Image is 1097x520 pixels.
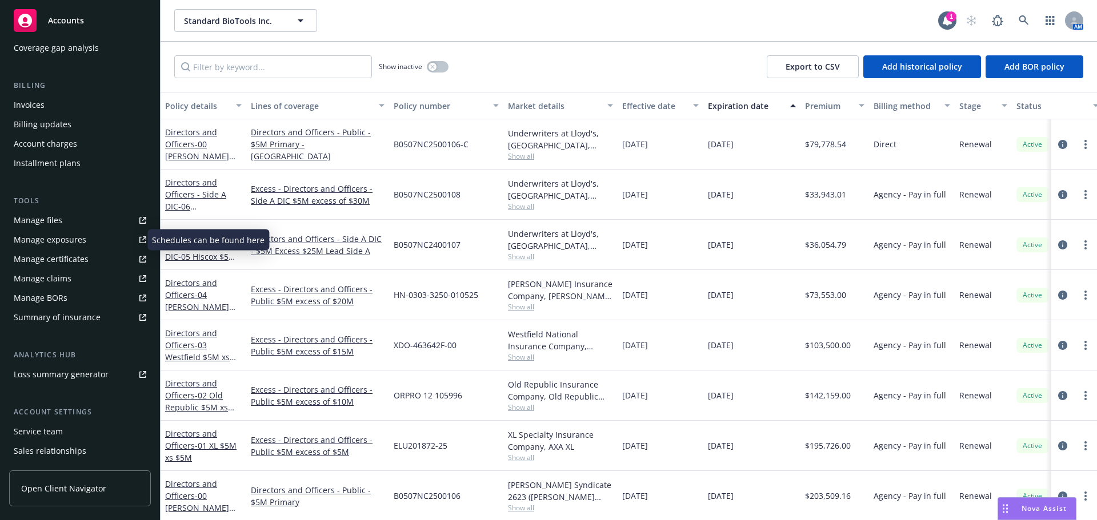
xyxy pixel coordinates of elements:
[805,339,851,351] span: $103,500.00
[394,289,478,301] span: HN-0303-3250-010525
[622,490,648,502] span: [DATE]
[1079,489,1092,503] a: more
[165,227,236,286] a: Directors and Officers - Side A DIC
[708,289,734,301] span: [DATE]
[508,453,613,462] span: Show all
[9,80,151,91] div: Billing
[1056,338,1070,352] a: circleInformation
[9,269,151,288] a: Manage claims
[882,61,962,72] span: Add historical policy
[874,389,946,401] span: Agency - Pay in full
[703,92,800,119] button: Expiration date
[251,384,385,408] a: Excess - Directors and Officers - Public $5M excess of $10M
[184,15,283,27] span: Standard BioTools Inc.
[508,100,600,112] div: Market details
[767,55,859,78] button: Export to CSV
[508,201,613,211] span: Show all
[165,251,236,286] span: - 05 Hiscox $5M xs $25M Lead Side A
[251,100,372,112] div: Lines of coverage
[508,429,613,453] div: XL Specialty Insurance Company, AXA XL
[874,138,896,150] span: Direct
[9,231,151,249] span: Manage exposures
[1056,238,1070,252] a: circleInformation
[14,250,89,268] div: Manage certificates
[508,328,613,352] div: Westfield National Insurance Company, [GEOGRAPHIC_DATA]
[805,138,846,150] span: $79,778.54
[805,188,846,200] span: $33,943.01
[14,154,81,172] div: Installment plans
[960,9,983,32] a: Start snowing
[874,339,946,351] span: Agency - Pay in full
[165,440,237,463] span: - 01 XL $5M xs $5M
[508,503,613,513] span: Show all
[394,239,461,251] span: B0507NC2400107
[394,389,462,401] span: ORPRO 12 105996
[508,278,613,302] div: [PERSON_NAME] Insurance Company, [PERSON_NAME] Insurance Group
[174,55,372,78] input: Filter by keyword...
[165,328,230,374] a: Directors and Officers
[946,11,956,22] div: 1
[1079,439,1092,453] a: more
[622,239,648,251] span: [DATE]
[14,308,101,326] div: Summary of insurance
[14,231,86,249] div: Manage exposures
[165,390,234,425] span: - 02 Old Republic $5M xs $10M
[955,92,1012,119] button: Stage
[508,352,613,362] span: Show all
[508,228,613,252] div: Underwriters at Lloyd's, [GEOGRAPHIC_DATA], [PERSON_NAME] of [GEOGRAPHIC_DATA], Price Forbes & Pa...
[800,92,869,119] button: Premium
[9,39,151,57] a: Coverage gap analysis
[9,115,151,134] a: Billing updates
[9,250,151,268] a: Manage certificates
[708,339,734,351] span: [DATE]
[394,188,461,200] span: B0507NC2500108
[998,498,1012,519] div: Drag to move
[14,115,71,134] div: Billing updates
[959,440,992,452] span: Renewal
[165,139,237,197] span: - 00 [PERSON_NAME] $5M Primary - [GEOGRAPHIC_DATA]
[1021,491,1044,501] span: Active
[14,269,71,288] div: Manage claims
[508,252,613,261] span: Show all
[986,55,1083,78] button: Add BOR policy
[874,289,946,301] span: Agency - Pay in full
[1056,288,1070,302] a: circleInformation
[1039,9,1062,32] a: Switch app
[394,339,457,351] span: XDO-463642F-00
[708,440,734,452] span: [DATE]
[48,16,84,25] span: Accounts
[9,289,151,307] a: Manage BORs
[1021,290,1044,300] span: Active
[959,138,992,150] span: Renewal
[1056,138,1070,151] a: circleInformation
[1056,439,1070,453] a: circleInformation
[1056,389,1070,402] a: circleInformation
[251,183,385,207] a: Excess - Directors and Officers - Side A DIC $5M excess of $30M
[786,61,840,72] span: Export to CSV
[174,9,317,32] button: Standard BioTools Inc.
[1056,489,1070,503] a: circleInformation
[161,92,246,119] button: Policy details
[14,96,45,114] div: Invoices
[805,239,846,251] span: $36,054.79
[508,127,613,151] div: Underwriters at Lloyd's, [GEOGRAPHIC_DATA], [PERSON_NAME] of [GEOGRAPHIC_DATA], The Magnes Group ...
[165,277,229,324] a: Directors and Officers
[21,482,106,494] span: Open Client Navigator
[622,100,686,112] div: Effective date
[1056,188,1070,201] a: circleInformation
[14,365,109,384] div: Loss summary generator
[1021,390,1044,401] span: Active
[14,211,62,229] div: Manage files
[14,289,67,307] div: Manage BORs
[165,100,229,112] div: Policy details
[622,138,648,150] span: [DATE]
[508,402,613,412] span: Show all
[246,92,389,119] button: Lines of coverage
[1021,340,1044,350] span: Active
[959,389,992,401] span: Renewal
[251,126,385,162] a: Directors and Officers - Public - $5M Primary - [GEOGRAPHIC_DATA]
[959,100,995,112] div: Stage
[251,484,385,508] a: Directors and Officers - Public - $5M Primary
[251,434,385,458] a: Excess - Directors and Officers - Public $5M excess of $5M
[14,135,77,153] div: Account charges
